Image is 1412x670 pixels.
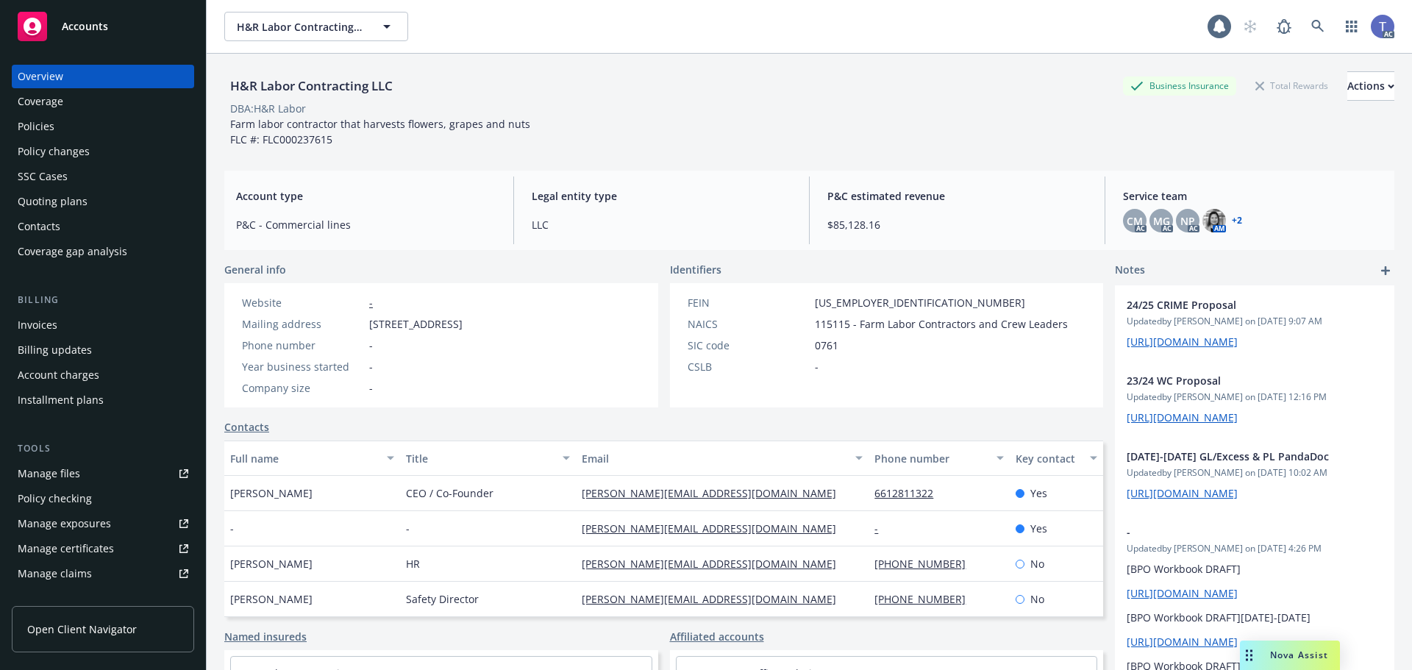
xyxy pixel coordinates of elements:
span: Updated by [PERSON_NAME] on [DATE] 9:07 AM [1127,315,1383,328]
a: Affiliated accounts [670,629,764,644]
a: Report a Bug [1269,12,1299,41]
div: Phone number [874,451,987,466]
span: [DATE]-[DATE] GL/Excess & PL PandaDoc [1127,449,1344,464]
div: Coverage gap analysis [18,240,127,263]
span: Updated by [PERSON_NAME] on [DATE] 12:16 PM [1127,391,1383,404]
span: $85,128.16 [827,217,1087,232]
span: Yes [1030,521,1047,536]
span: - [1127,524,1344,540]
a: Start snowing [1235,12,1265,41]
a: Policy checking [12,487,194,510]
a: Switch app [1337,12,1366,41]
span: - [369,359,373,374]
span: [PERSON_NAME] [230,591,313,607]
img: photo [1202,209,1226,232]
div: Policy changes [18,140,90,163]
div: Actions [1347,72,1394,100]
a: Quoting plans [12,190,194,213]
span: 23/24 WC Proposal [1127,373,1344,388]
div: NAICS [688,316,809,332]
a: [URL][DOMAIN_NAME] [1127,410,1238,424]
a: Billing updates [12,338,194,362]
div: Company size [242,380,363,396]
button: Actions [1347,71,1394,101]
button: Phone number [869,441,1009,476]
span: - [369,380,373,396]
span: Service team [1123,188,1383,204]
div: Manage exposures [18,512,111,535]
div: Quoting plans [18,190,88,213]
div: [DATE]-[DATE] GL/Excess & PL PandaDocUpdatedby [PERSON_NAME] on [DATE] 10:02 AM[URL][DOMAIN_NAME] [1115,437,1394,513]
span: H&R Labor Contracting LLC [237,19,364,35]
span: [PERSON_NAME] [230,485,313,501]
a: +2 [1232,216,1242,225]
span: Yes [1030,485,1047,501]
a: Invoices [12,313,194,337]
span: P&C estimated revenue [827,188,1087,204]
a: [URL][DOMAIN_NAME] [1127,335,1238,349]
p: [BPO Workbook DRAFT] [1127,561,1383,577]
span: CM [1127,213,1143,229]
div: SIC code [688,338,809,353]
button: Title [400,441,576,476]
div: Overview [18,65,63,88]
a: Policies [12,115,194,138]
div: Manage files [18,462,80,485]
div: 24/25 CRIME ProposalUpdatedby [PERSON_NAME] on [DATE] 9:07 AM[URL][DOMAIN_NAME] [1115,285,1394,361]
span: [STREET_ADDRESS] [369,316,463,332]
span: CEO / Co-Founder [406,485,493,501]
a: Account charges [12,363,194,387]
a: Manage files [12,462,194,485]
span: Notes [1115,262,1145,279]
a: [URL][DOMAIN_NAME] [1127,586,1238,600]
div: Manage claims [18,562,92,585]
span: [US_EMPLOYER_IDENTIFICATION_NUMBER] [815,295,1025,310]
a: - [369,296,373,310]
span: LLC [532,217,791,232]
div: Tools [12,441,194,456]
div: Business Insurance [1123,76,1236,95]
span: Updated by [PERSON_NAME] on [DATE] 4:26 PM [1127,542,1383,555]
div: Mailing address [242,316,363,332]
a: Manage exposures [12,512,194,535]
span: 0761 [815,338,838,353]
div: Manage certificates [18,537,114,560]
a: Accounts [12,6,194,47]
span: NP [1180,213,1195,229]
span: HR [406,556,420,571]
a: [PERSON_NAME][EMAIL_ADDRESS][DOMAIN_NAME] [582,521,848,535]
div: FEIN [688,295,809,310]
div: Total Rewards [1248,76,1336,95]
a: Coverage gap analysis [12,240,194,263]
span: Account type [236,188,496,204]
button: H&R Labor Contracting LLC [224,12,408,41]
button: Nova Assist [1240,641,1340,670]
a: [PERSON_NAME][EMAIL_ADDRESS][DOMAIN_NAME] [582,557,848,571]
a: Manage BORs [12,587,194,610]
span: No [1030,591,1044,607]
a: [PERSON_NAME][EMAIL_ADDRESS][DOMAIN_NAME] [582,592,848,606]
div: 23/24 WC ProposalUpdatedby [PERSON_NAME] on [DATE] 12:16 PM[URL][DOMAIN_NAME] [1115,361,1394,437]
button: Email [576,441,869,476]
a: Overview [12,65,194,88]
div: Key contact [1016,451,1081,466]
a: Policy changes [12,140,194,163]
span: - [406,521,410,536]
a: Named insureds [224,629,307,644]
a: SSC Cases [12,165,194,188]
div: H&R Labor Contracting LLC [224,76,399,96]
button: Full name [224,441,400,476]
span: Identifiers [670,262,721,277]
div: Coverage [18,90,63,113]
span: MG [1153,213,1170,229]
span: Legal entity type [532,188,791,204]
a: - [874,521,890,535]
span: Nova Assist [1270,649,1328,661]
div: SSC Cases [18,165,68,188]
div: Billing [12,293,194,307]
span: 115115 - Farm Labor Contractors and Crew Leaders [815,316,1068,332]
div: Policy checking [18,487,92,510]
span: - [815,359,819,374]
button: Key contact [1010,441,1103,476]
